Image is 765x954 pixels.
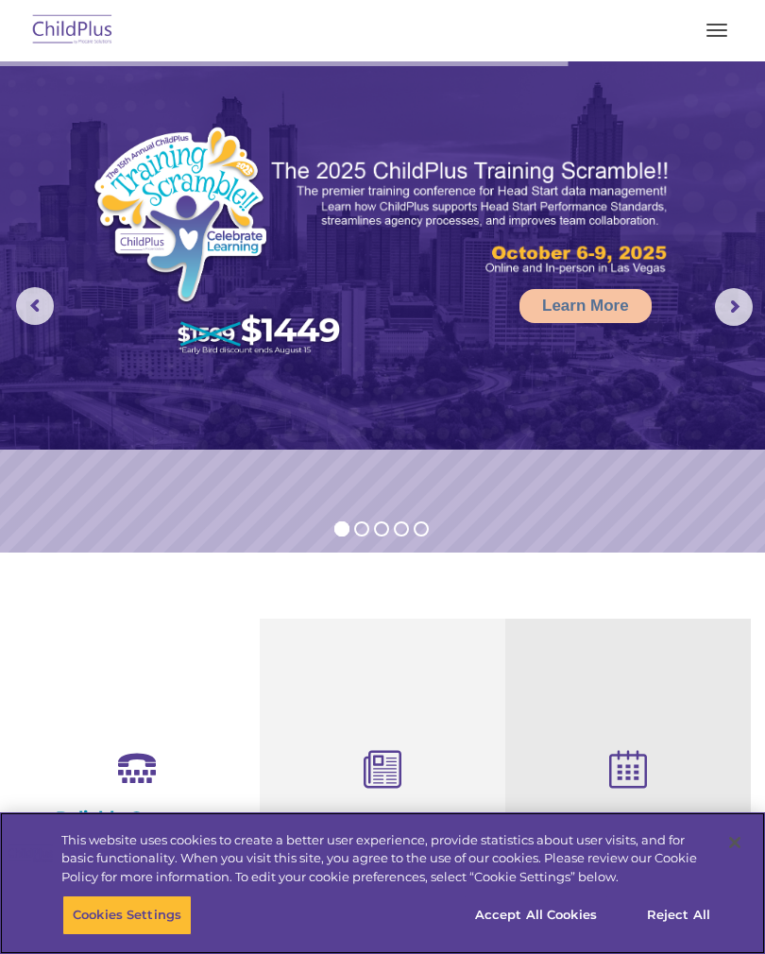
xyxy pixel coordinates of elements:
[620,895,738,935] button: Reject All
[274,810,491,873] h4: Child Development Assessments in ChildPlus
[714,822,756,863] button: Close
[28,808,246,849] h4: Reliable Customer Support
[465,895,607,935] button: Accept All Cookies
[62,895,192,935] button: Cookies Settings
[28,9,117,53] img: ChildPlus by Procare Solutions
[61,831,712,887] div: This website uses cookies to create a better user experience, provide statistics about user visit...
[519,810,737,831] h4: Free Regional Meetings
[519,289,652,323] a: Learn More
